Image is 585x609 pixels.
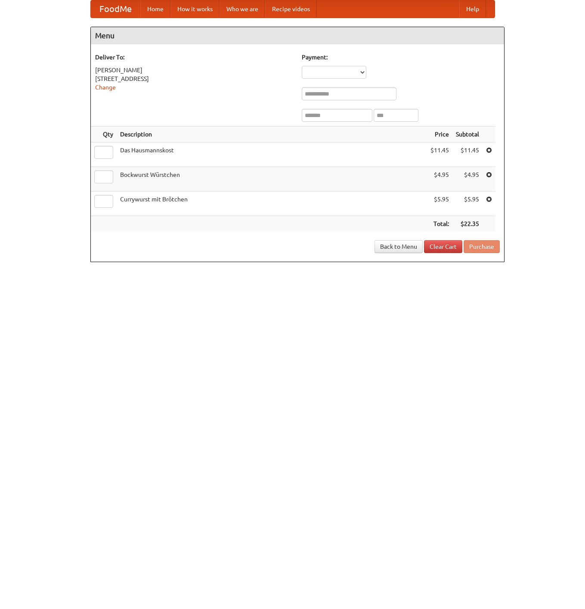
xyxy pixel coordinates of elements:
[464,240,500,253] button: Purchase
[452,216,483,232] th: $22.35
[117,167,427,192] td: Bockwurst Würstchen
[452,142,483,167] td: $11.45
[427,192,452,216] td: $5.95
[427,142,452,167] td: $11.45
[424,240,462,253] a: Clear Cart
[302,53,500,62] h5: Payment:
[427,216,452,232] th: Total:
[140,0,170,18] a: Home
[117,142,427,167] td: Das Hausmannskost
[95,66,293,74] div: [PERSON_NAME]
[375,240,423,253] a: Back to Menu
[91,127,117,142] th: Qty
[95,84,116,91] a: Change
[452,167,483,192] td: $4.95
[95,53,293,62] h5: Deliver To:
[427,127,452,142] th: Price
[265,0,317,18] a: Recipe videos
[117,127,427,142] th: Description
[170,0,220,18] a: How it works
[220,0,265,18] a: Who we are
[91,0,140,18] a: FoodMe
[459,0,486,18] a: Help
[452,127,483,142] th: Subtotal
[452,192,483,216] td: $5.95
[117,192,427,216] td: Currywurst mit Brötchen
[427,167,452,192] td: $4.95
[91,27,504,44] h4: Menu
[95,74,293,83] div: [STREET_ADDRESS]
